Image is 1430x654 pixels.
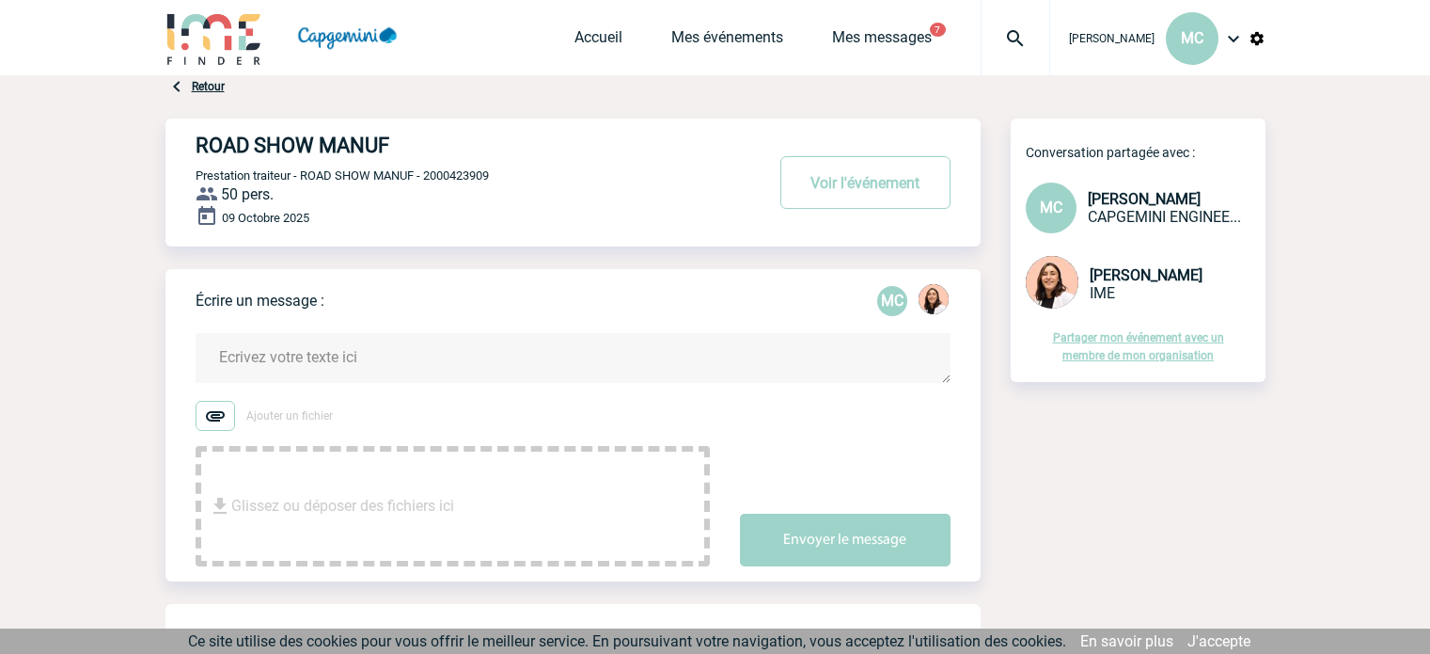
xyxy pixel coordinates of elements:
[919,284,949,318] div: Melissa NOBLET
[1080,632,1173,650] a: En savoir plus
[246,409,333,423] span: Ajouter un fichier
[1187,632,1250,650] a: J'accepte
[671,28,783,55] a: Mes événements
[196,168,489,183] span: Prestation traiteur - ROAD SHOW MANUF - 2000423909
[877,286,907,316] div: Mélanie CROUZET
[832,28,932,55] a: Mes messages
[192,80,225,93] a: Retour
[231,459,454,553] span: Glissez ou déposer des fichiers ici
[165,11,263,65] img: IME-Finder
[740,514,951,566] button: Envoyer le message
[1069,32,1155,45] span: [PERSON_NAME]
[188,632,1066,650] span: Ce site utilise des cookies pour vous offrir le meilleur service. En poursuivant votre navigation...
[1088,208,1241,226] span: CAPGEMINI ENGINEERING RESEARCH AND DEVELOPMENT
[1026,256,1078,309] img: 129834-0.png
[1053,331,1224,362] a: Partager mon événement avec un membre de mon organisation
[1181,29,1203,47] span: MC
[1090,284,1115,302] span: IME
[1090,266,1202,284] span: [PERSON_NAME]
[196,134,708,157] h4: ROAD SHOW MANUF
[196,292,324,310] p: Écrire un message :
[222,211,309,225] span: 09 Octobre 2025
[221,185,274,203] span: 50 pers.
[1088,190,1201,208] span: [PERSON_NAME]
[209,495,231,518] img: file_download.svg
[1026,145,1265,160] p: Conversation partagée avec :
[1040,199,1062,216] span: MC
[780,156,951,209] button: Voir l'événement
[877,286,907,316] p: MC
[919,284,949,314] img: 129834-0.png
[574,28,622,55] a: Accueil
[930,23,946,37] button: 7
